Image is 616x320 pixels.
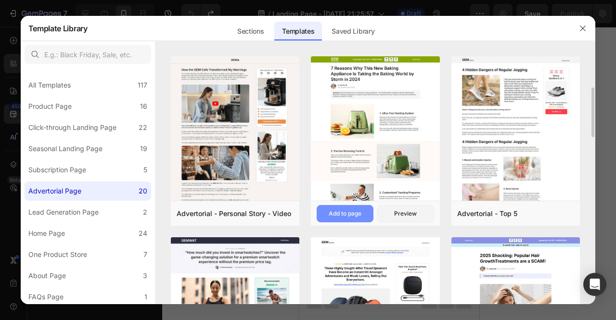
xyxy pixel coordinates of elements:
[143,206,147,218] div: 2
[92,168,160,188] button: Add elements
[143,249,147,260] div: 7
[28,206,99,218] div: Lead Generation Page
[317,205,373,222] button: Add to page
[394,209,417,218] div: Preview
[274,22,322,41] div: Templates
[26,222,155,230] div: Start with Generating from URL or image
[143,270,147,282] div: 3
[143,164,147,176] div: 5
[28,185,81,197] div: Advertorial Page
[25,45,151,64] input: E.g.: Black Friday, Sale, etc.
[324,22,382,41] div: Saved Library
[21,168,87,188] button: Add sections
[28,228,65,239] div: Home Page
[138,79,147,91] div: 117
[140,101,147,112] div: 16
[28,16,88,41] h2: Template Library
[139,122,147,133] div: 22
[28,79,71,91] div: All Templates
[583,273,606,296] div: Open Intercom Messenger
[457,208,517,219] div: Advertorial - Top 5
[28,270,66,282] div: About Page
[28,122,116,133] div: Click-through Landing Page
[377,205,434,222] button: Preview
[28,164,86,176] div: Subscription Page
[144,291,147,303] div: 1
[28,143,103,154] div: Seasonal Landing Page
[139,185,147,197] div: 20
[28,101,72,112] div: Product Page
[140,143,147,154] div: 19
[230,22,271,41] div: Sections
[177,208,291,219] div: Advertorial - Personal Story - Video
[32,149,149,161] div: Start with Sections from sidebar
[329,209,361,218] div: Add to page
[48,5,113,14] span: iPhone 13 Mini ( 375 px)
[28,291,64,303] div: FAQs Page
[28,249,87,260] div: One Product Store
[139,228,147,239] div: 24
